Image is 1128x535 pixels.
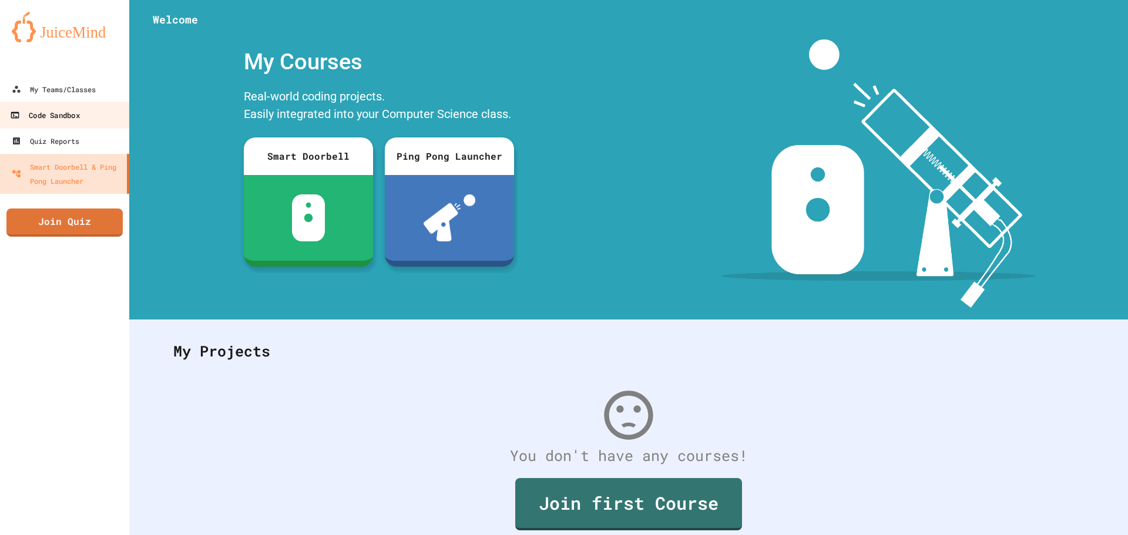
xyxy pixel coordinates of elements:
[162,328,1096,374] div: My Projects
[10,108,79,123] div: Code Sandbox
[515,478,742,530] a: Join first Course
[238,39,520,85] div: My Courses
[385,137,514,175] div: Ping Pong Launcher
[12,134,79,148] div: Quiz Reports
[12,82,96,96] div: My Teams/Classes
[12,12,117,42] img: logo-orange.svg
[12,160,122,188] div: Smart Doorbell & Ping Pong Launcher
[238,85,520,129] div: Real-world coding projects. Easily integrated into your Computer Science class.
[162,445,1096,467] div: You don't have any courses!
[292,194,325,241] img: sdb-white.svg
[721,39,1036,308] img: banner-image-my-projects.png
[6,208,123,237] a: Join Quiz
[424,194,476,241] img: ppl-with-ball.png
[244,137,373,175] div: Smart Doorbell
